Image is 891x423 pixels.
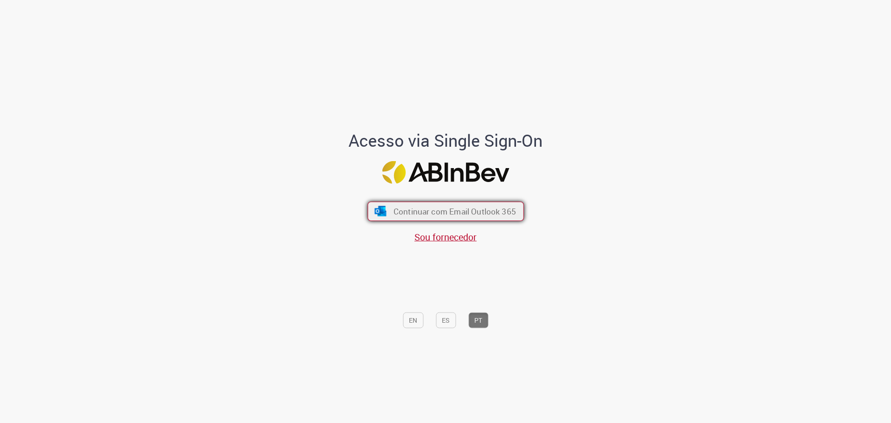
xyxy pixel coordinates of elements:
img: Logo ABInBev [382,161,509,183]
button: ícone Azure/Microsoft 360 Continuar com Email Outlook 365 [368,202,524,221]
span: Continuar com Email Outlook 365 [393,206,516,216]
button: ES [436,312,456,328]
h1: Acesso via Single Sign-On [317,131,575,150]
button: PT [468,312,488,328]
img: ícone Azure/Microsoft 360 [374,206,387,216]
button: EN [403,312,423,328]
a: Sou fornecedor [414,231,477,243]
